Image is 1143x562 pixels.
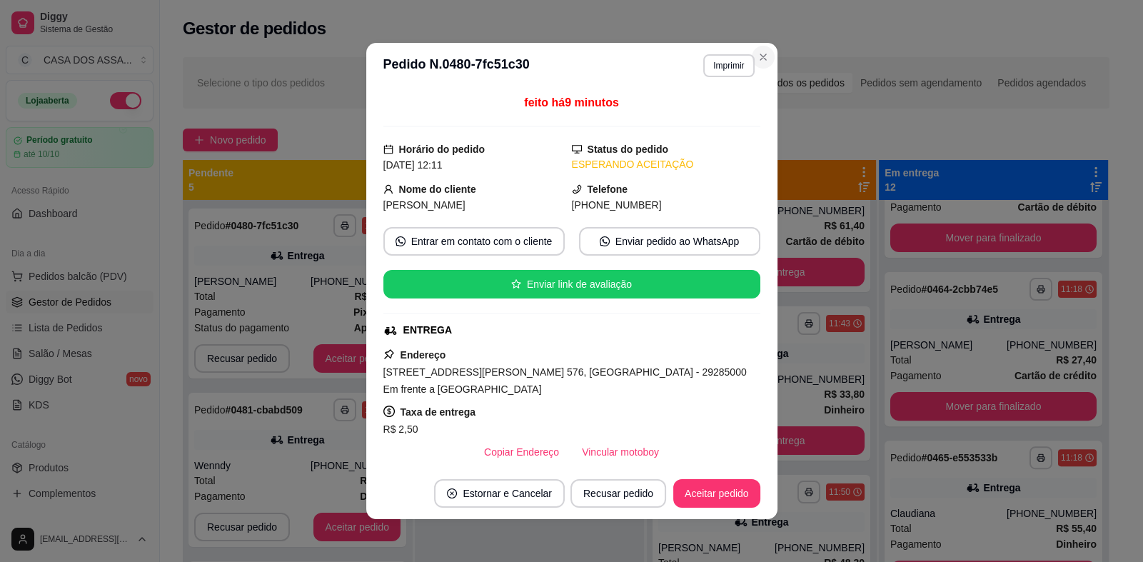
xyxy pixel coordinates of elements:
h3: Pedido N. 0480-7fc51c30 [383,54,530,77]
span: [PHONE_NUMBER] [572,199,662,211]
span: [STREET_ADDRESS][PERSON_NAME] 576, [GEOGRAPHIC_DATA] - 29285000 Em frente a [GEOGRAPHIC_DATA] [383,366,747,395]
span: pushpin [383,348,395,360]
button: Vincular motoboy [570,438,670,466]
span: feito há 9 minutos [524,96,618,109]
span: desktop [572,144,582,154]
strong: Horário do pedido [399,144,485,155]
button: starEnviar link de avaliação [383,270,760,298]
button: Aceitar pedido [673,479,760,508]
span: [PERSON_NAME] [383,199,465,211]
span: calendar [383,144,393,154]
span: star [511,279,521,289]
strong: Nome do cliente [399,184,476,195]
span: phone [572,184,582,194]
span: user [383,184,393,194]
span: R$ 2,50 [383,423,418,435]
div: ENTREGA [403,323,452,338]
button: close-circleEstornar e Cancelar [434,479,565,508]
strong: Taxa de entrega [401,406,476,418]
span: [DATE] 12:11 [383,159,443,171]
span: close-circle [447,488,457,498]
button: Close [752,46,775,69]
button: Copiar Endereço [473,438,570,466]
div: ESPERANDO ACEITAÇÃO [572,157,760,172]
strong: Status do pedido [588,144,669,155]
span: whats-app [600,236,610,246]
strong: Telefone [588,184,628,195]
button: Imprimir [703,54,754,77]
span: dollar [383,406,395,417]
strong: Endereço [401,349,446,361]
button: whats-appEntrar em contato com o cliente [383,227,565,256]
button: whats-appEnviar pedido ao WhatsApp [579,227,760,256]
span: whats-app [396,236,406,246]
button: Recusar pedido [570,479,666,508]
